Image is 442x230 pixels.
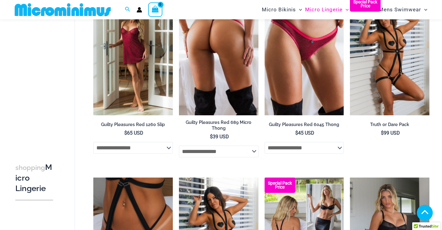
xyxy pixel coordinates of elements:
span: $ [381,130,384,136]
bdi: 39 USD [210,134,229,140]
span: Menu Toggle [343,2,349,17]
span: shopping [15,164,45,171]
span: Menu Toggle [421,2,427,17]
a: Truth or Dare Pack [350,122,429,130]
iframe: TrustedSite Certified [15,21,71,143]
h2: Guilty Pleasures Red 689 Micro Thong [179,120,258,131]
span: Micro Bikinis [262,2,296,17]
h2: Guilty Pleasures Red 1260 Slip [93,122,173,128]
h2: Guilty Pleasures Red 6045 Thong [265,122,344,128]
bdi: 65 USD [124,130,143,136]
span: $ [210,134,213,140]
span: Mens Swimwear [379,2,421,17]
a: Guilty Pleasures Red 6045 Thong [265,122,344,130]
nav: Site Navigation [259,1,430,18]
a: Guilty Pleasures Red 1260 Slip [93,122,173,130]
span: $ [124,130,127,136]
a: View Shopping Cart, empty [148,2,162,17]
h2: Truth or Dare Pack [350,122,429,128]
b: Special Pack Price [265,181,295,189]
a: Guilty Pleasures Red 689 Micro Thong [179,120,258,133]
bdi: 99 USD [381,130,400,136]
span: Micro Lingerie [305,2,343,17]
span: $ [295,130,298,136]
span: Menu Toggle [296,2,302,17]
a: Mens SwimwearMenu ToggleMenu Toggle [377,2,429,17]
a: Micro LingerieMenu ToggleMenu Toggle [304,2,350,17]
a: Micro BikinisMenu ToggleMenu Toggle [260,2,304,17]
img: MM SHOP LOGO FLAT [12,3,113,17]
a: Search icon link [125,6,130,13]
h3: Micro Lingerie [15,162,53,194]
bdi: 45 USD [295,130,314,136]
a: Account icon link [137,7,142,13]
